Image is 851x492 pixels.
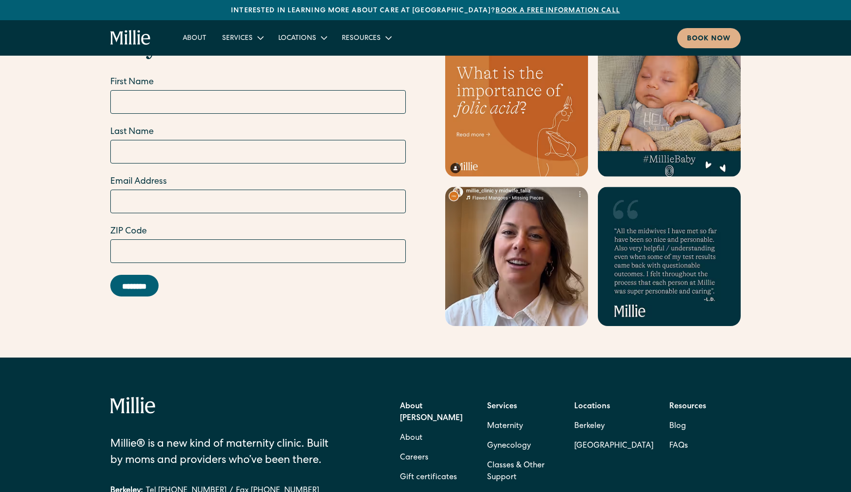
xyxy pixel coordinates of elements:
div: Resources [334,30,398,46]
a: FAQs [669,436,688,456]
a: [GEOGRAPHIC_DATA] [574,436,654,456]
a: Berkeley [574,417,654,436]
a: About [400,428,423,448]
a: Blog [669,417,686,436]
form: Email Form [110,76,406,296]
a: Maternity [487,417,523,436]
a: Careers [400,448,428,468]
div: Locations [270,30,334,46]
label: Email Address [110,175,406,189]
label: Last Name [110,126,406,139]
strong: Services [487,403,517,411]
a: Book now [677,28,741,48]
div: Locations [278,33,316,44]
div: Millie® is a new kind of maternity clinic. Built by moms and providers who’ve been there. [110,437,342,469]
div: Services [214,30,270,46]
div: Book now [687,34,731,44]
label: First Name [110,76,406,89]
a: About [175,30,214,46]
strong: Locations [574,403,610,411]
a: home [110,30,151,46]
label: ZIP Code [110,225,406,238]
div: Services [222,33,253,44]
a: Classes & Other Support [487,456,558,488]
a: Book a free information call [495,7,620,14]
div: Resources [342,33,381,44]
a: Gynecology [487,436,531,456]
strong: About [PERSON_NAME] [400,403,462,423]
strong: Resources [669,403,706,411]
a: Gift certificates [400,468,457,488]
